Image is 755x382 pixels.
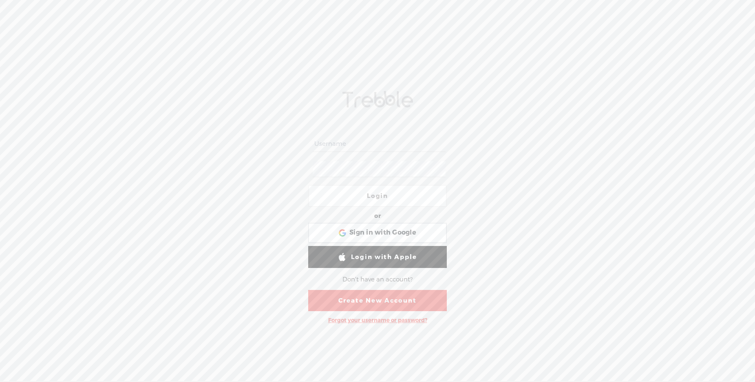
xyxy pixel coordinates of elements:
div: Sign in with Google [308,223,447,243]
a: Login with Apple [308,246,447,268]
div: or [374,210,381,223]
div: Forgot your username or password? [324,313,431,328]
span: Sign in with Google [349,228,416,237]
div: Don't have an account? [342,271,413,288]
a: Login [308,185,447,207]
input: Username [313,136,445,152]
a: Create New Account [308,290,447,311]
